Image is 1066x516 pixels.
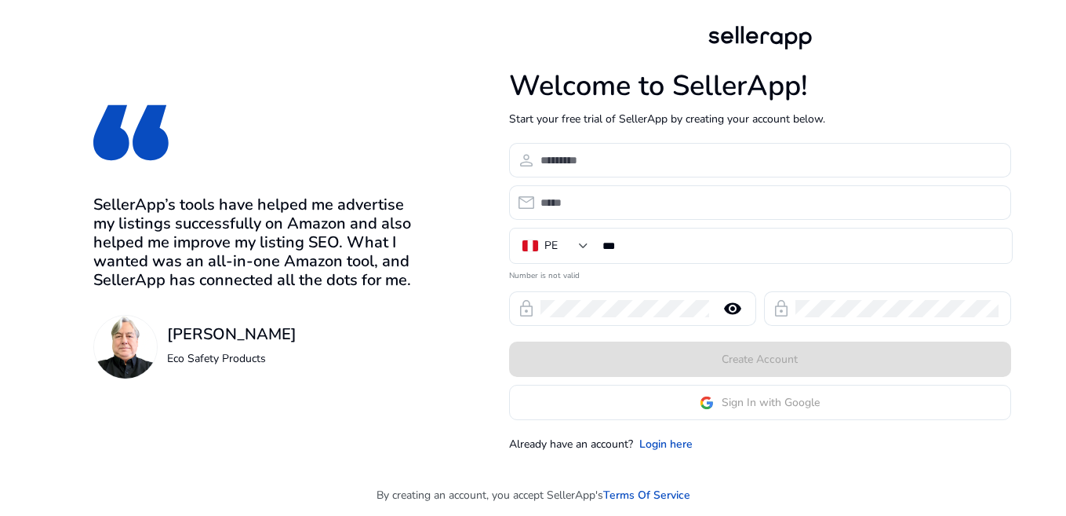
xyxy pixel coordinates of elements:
h3: [PERSON_NAME] [167,325,297,344]
span: person [517,151,536,170]
p: Start your free trial of SellerApp by creating your account below. [509,111,1011,127]
p: Already have an account? [509,436,633,452]
a: Terms Of Service [603,487,690,503]
span: lock [772,299,791,318]
h1: Welcome to SellerApp! [509,69,1011,103]
div: PE [544,237,558,254]
a: Login here [639,436,693,452]
span: email [517,193,536,212]
mat-icon: remove_red_eye [714,299,751,318]
span: lock [517,299,536,318]
h3: SellerApp’s tools have helped me advertise my listings successfully on Amazon and also helped me ... [93,196,428,290]
mat-error: Number is not valid [509,265,1011,282]
p: Eco Safety Products [167,350,297,367]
